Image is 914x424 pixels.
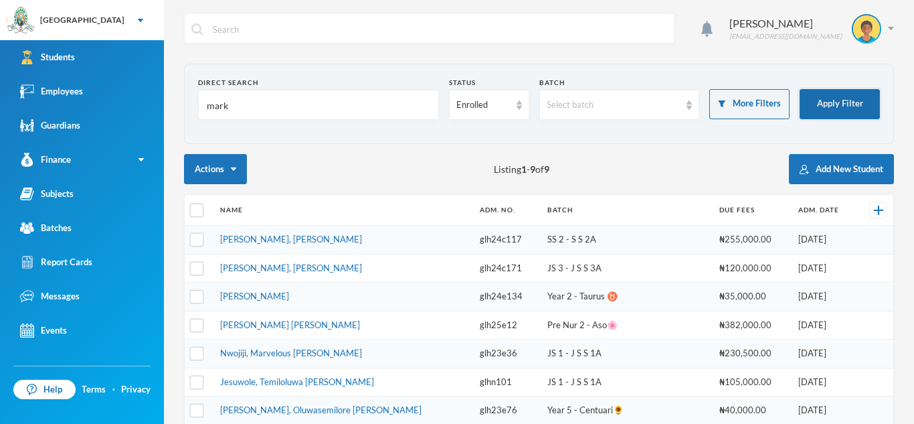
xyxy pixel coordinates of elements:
[792,368,857,397] td: [DATE]
[473,311,541,340] td: glh25e12
[473,254,541,283] td: glh24c171
[713,195,792,226] th: Due Fees
[729,31,842,42] div: [EMAIL_ADDRESS][DOMAIN_NAME]
[521,163,527,175] b: 1
[20,289,80,303] div: Messages
[20,187,74,201] div: Subjects
[220,348,362,358] a: Nwojiji, Marvelous [PERSON_NAME]
[112,383,115,397] div: ·
[729,15,842,31] div: [PERSON_NAME]
[220,320,360,330] a: [PERSON_NAME] [PERSON_NAME]
[792,254,857,283] td: [DATE]
[20,84,83,98] div: Employees
[494,162,549,176] span: Listing - of
[198,78,439,88] div: Direct Search
[20,50,75,64] div: Students
[220,291,289,301] a: [PERSON_NAME]
[792,311,857,340] td: [DATE]
[713,226,792,255] td: ₦255,000.00
[220,405,422,415] a: [PERSON_NAME], Oluwasemilore [PERSON_NAME]
[213,195,472,226] th: Name
[713,340,792,368] td: ₦230,500.00
[713,254,792,283] td: ₦120,000.00
[792,340,857,368] td: [DATE]
[473,226,541,255] td: glh24c117
[792,226,857,255] td: [DATE]
[184,154,247,184] button: Actions
[853,15,880,42] img: STUDENT
[191,23,203,36] img: search
[709,89,790,119] button: More Filters
[220,263,362,273] a: [PERSON_NAME], [PERSON_NAME]
[541,195,713,226] th: Batch
[530,163,535,175] b: 9
[713,311,792,340] td: ₦382,000.00
[541,283,713,311] td: Year 2 - Taurus ♉️
[713,283,792,311] td: ₦35,000.00
[20,255,92,269] div: Report Cards
[541,254,713,283] td: JS 3 - J S S 3A
[874,206,883,215] img: +
[541,368,713,397] td: JS 1 - J S S 1A
[82,383,106,397] a: Terms
[473,195,541,226] th: Adm. No.
[20,119,80,133] div: Guardians
[211,14,667,44] input: Search
[20,153,71,167] div: Finance
[449,78,529,88] div: Status
[541,340,713,368] td: JS 1 - J S S 1A
[121,383,151,397] a: Privacy
[544,163,549,175] b: 9
[20,324,67,338] div: Events
[713,368,792,397] td: ₦105,000.00
[800,89,880,119] button: Apply Filter
[7,7,34,34] img: logo
[13,380,76,400] a: Help
[792,195,857,226] th: Adm. Date
[539,78,700,88] div: Batch
[40,14,124,26] div: [GEOGRAPHIC_DATA]
[220,376,374,387] a: Jesuwole, Temiloluwa [PERSON_NAME]
[789,154,894,184] button: Add New Student
[456,98,510,112] div: Enrolled
[547,98,680,112] div: Select batch
[541,311,713,340] td: Pre Nur 2 - Aso🌸
[541,226,713,255] td: SS 2 - S S 2A
[473,283,541,311] td: glh24e134
[205,90,432,121] input: Name, Admin No, Phone number, Email Address
[220,234,362,244] a: [PERSON_NAME], [PERSON_NAME]
[473,368,541,397] td: glhn101
[792,283,857,311] td: [DATE]
[473,340,541,368] td: glh23e36
[20,221,72,235] div: Batches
